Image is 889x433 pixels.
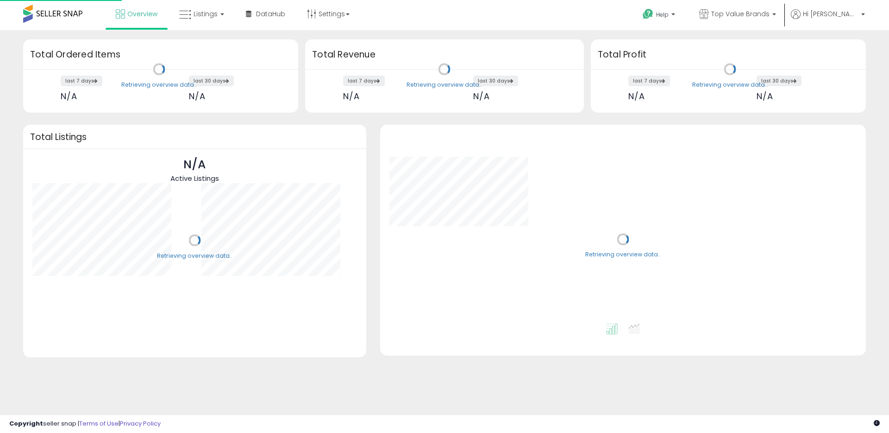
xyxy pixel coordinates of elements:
span: Top Value Brands [711,9,770,19]
div: Retrieving overview data.. [407,81,482,89]
a: Help [635,1,684,30]
span: Hi [PERSON_NAME] [803,9,858,19]
div: Retrieving overview data.. [157,252,232,260]
div: Retrieving overview data.. [692,81,768,89]
div: Retrieving overview data.. [585,251,661,259]
div: Retrieving overview data.. [121,81,197,89]
span: Overview [127,9,157,19]
span: Listings [194,9,218,19]
i: Get Help [642,8,654,20]
a: Hi [PERSON_NAME] [791,9,865,30]
span: DataHub [256,9,285,19]
span: Help [656,11,669,19]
